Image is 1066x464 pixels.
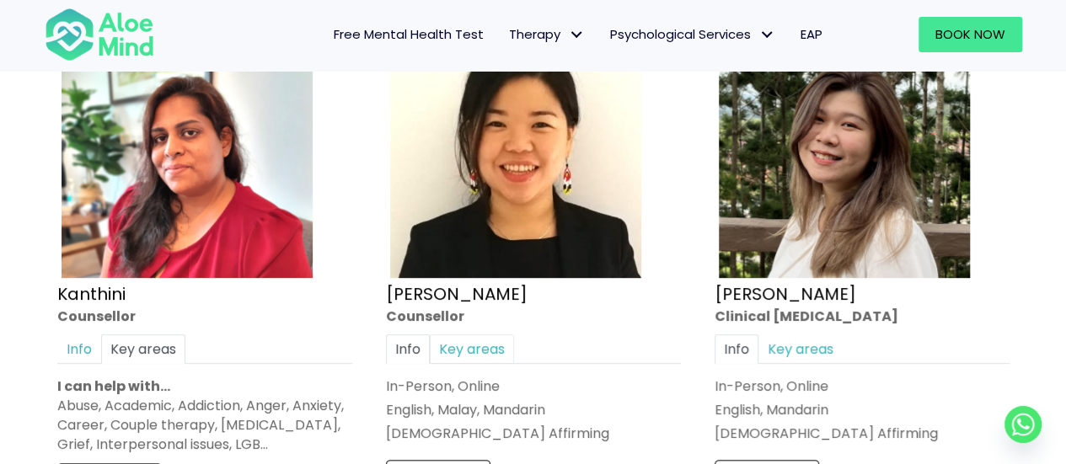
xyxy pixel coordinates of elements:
div: In-Person, Online [715,376,1010,396]
img: Kanthini-profile [62,27,313,278]
a: Key areas [758,334,843,364]
p: English, Mandarin [715,400,1010,419]
p: English, Malay, Mandarin [386,400,681,419]
a: Info [715,334,758,364]
a: Key areas [430,334,514,364]
div: In-Person, Online [386,376,681,396]
img: Kelly Clinical Psychologist [719,27,970,278]
p: I can help with… [57,376,352,396]
a: Key areas [101,334,185,364]
a: [PERSON_NAME] [386,282,528,306]
span: EAP [801,25,822,43]
a: Kanthini [57,282,126,306]
a: Psychological ServicesPsychological Services: submenu [597,17,788,52]
div: [DEMOGRAPHIC_DATA] Affirming [386,424,681,443]
div: [DEMOGRAPHIC_DATA] Affirming [715,424,1010,443]
nav: Menu [176,17,835,52]
a: Info [386,334,430,364]
a: Book Now [919,17,1022,52]
div: Counsellor [386,307,681,326]
span: Therapy: submenu [565,23,589,47]
a: Free Mental Health Test [321,17,496,52]
span: Psychological Services: submenu [755,23,779,47]
a: [PERSON_NAME] [715,282,856,306]
div: Abuse, Academic, Addiction, Anger, Anxiety, Career, Couple therapy, [MEDICAL_DATA], Grief, Interp... [57,396,352,455]
div: Counsellor [57,307,352,326]
a: TherapyTherapy: submenu [496,17,597,52]
a: Whatsapp [1004,406,1042,443]
a: Info [57,334,101,364]
span: Book Now [935,25,1005,43]
img: Aloe mind Logo [45,7,154,62]
span: Therapy [509,25,585,43]
span: Psychological Services [610,25,775,43]
div: Clinical [MEDICAL_DATA] [715,307,1010,326]
a: EAP [788,17,835,52]
img: Karen Counsellor [390,27,641,278]
span: Free Mental Health Test [334,25,484,43]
